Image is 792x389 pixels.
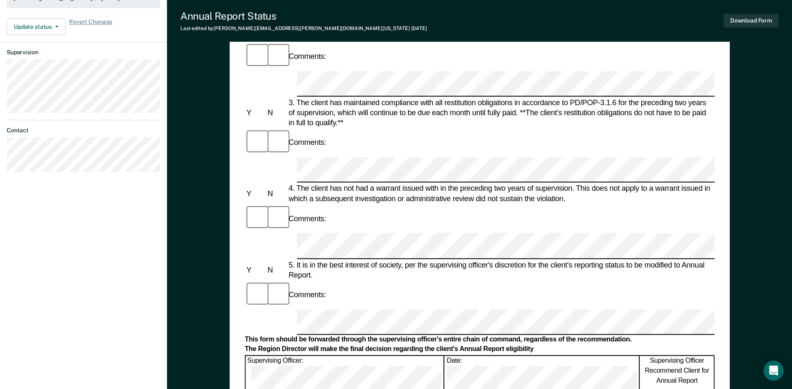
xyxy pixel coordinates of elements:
div: Open Intercom Messenger [764,361,784,381]
div: Annual Report Status [180,10,427,22]
div: Comments: [287,290,328,300]
button: Update status [7,18,66,35]
div: Last edited by [PERSON_NAME][EMAIL_ADDRESS][PERSON_NAME][DOMAIN_NAME][US_STATE] [180,25,427,31]
span: [DATE] [411,25,427,31]
div: This form should be forwarded through the supervising officer's entire chain of command, regardle... [245,336,714,344]
div: The Region Director will make the final decision regarding the client's Annual Report eligibility [245,345,714,354]
div: N [266,265,286,275]
div: N [266,108,286,118]
div: Y [245,108,266,118]
dt: Supervision [7,49,160,56]
dt: Contact [7,127,160,134]
div: N [266,189,286,199]
div: Comments: [287,137,328,147]
div: Y [245,265,266,275]
div: 3. The client has maintained compliance with all restitution obligations in accordance to PD/POP-... [287,97,715,128]
button: Download Form [724,14,779,28]
span: Revert Changes [69,18,112,35]
div: Comments: [287,214,328,224]
div: 4. The client has not had a warrant issued with in the preceding two years of supervision. This d... [287,184,715,204]
div: Y [245,189,266,199]
div: 5. It is in the best interest of society, per the supervising officer's discretion for the client... [287,260,715,280]
div: Comments: [287,51,328,61]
